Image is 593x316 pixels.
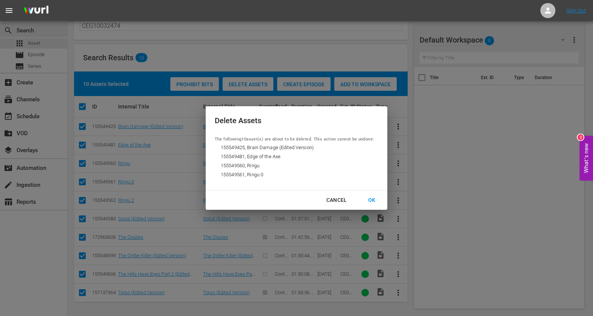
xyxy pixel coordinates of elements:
span: 155549560, Ringu [221,162,344,169]
a: Sign Out [566,8,586,14]
span: 155549481, Edge of the Axe [221,153,344,160]
div: OK [362,195,382,205]
div: Delete Assets [215,115,374,126]
button: OK [359,193,385,207]
p: The following 10 asset(s) are about to be deleted. This action cannot be undone: [215,136,374,143]
span: 155549425, Brain Damage (Edited Version) [221,144,344,151]
div: Cancel [320,195,353,205]
img: ans4CAIJ8jUAAAAAAAAAAAAAAAAAAAAAAAAgQb4GAAAAAAAAAAAAAAAAAAAAAAAAJMjXAAAAAAAAAAAAAAAAAAAAAAAAgAT5G... [18,2,54,20]
span: 155549562, Ringu 2 [221,180,344,188]
div: 2 [578,134,584,140]
span: 155549561, Ringu 0 [221,171,344,179]
button: Open Feedback Widget [579,136,593,180]
span: menu [5,6,14,15]
button: Cancel [317,193,356,207]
